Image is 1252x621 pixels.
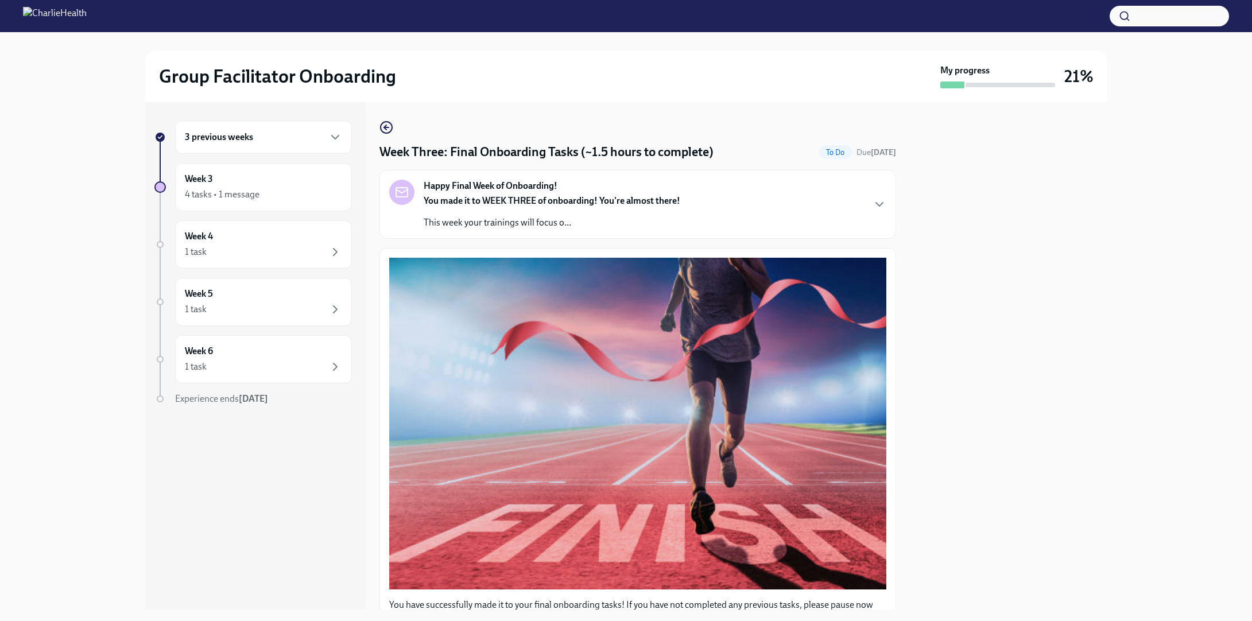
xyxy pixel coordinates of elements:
[185,246,207,258] div: 1 task
[185,288,213,300] h6: Week 5
[159,65,396,88] h2: Group Facilitator Onboarding
[239,393,268,404] strong: [DATE]
[185,188,259,201] div: 4 tasks • 1 message
[185,303,207,316] div: 1 task
[23,7,87,25] img: CharlieHealth
[154,335,352,383] a: Week 61 task
[1064,66,1094,87] h3: 21%
[175,393,268,404] span: Experience ends
[185,230,213,243] h6: Week 4
[871,148,896,157] strong: [DATE]
[154,220,352,269] a: Week 41 task
[185,345,213,358] h6: Week 6
[389,258,886,589] button: Zoom image
[175,121,352,154] div: 3 previous weeks
[424,195,680,206] strong: You made it to WEEK THREE of onboarding! You're almost there!
[819,148,852,157] span: To Do
[154,163,352,211] a: Week 34 tasks • 1 message
[940,64,990,77] strong: My progress
[154,278,352,326] a: Week 51 task
[856,147,896,158] span: October 18th, 2025 09:00
[424,180,557,192] strong: Happy Final Week of Onboarding!
[424,216,680,229] p: This week your trainings will focus o...
[185,360,207,373] div: 1 task
[379,143,714,161] h4: Week Three: Final Onboarding Tasks (~1.5 hours to complete)
[185,131,253,143] h6: 3 previous weeks
[185,173,213,185] h6: Week 3
[856,148,896,157] span: Due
